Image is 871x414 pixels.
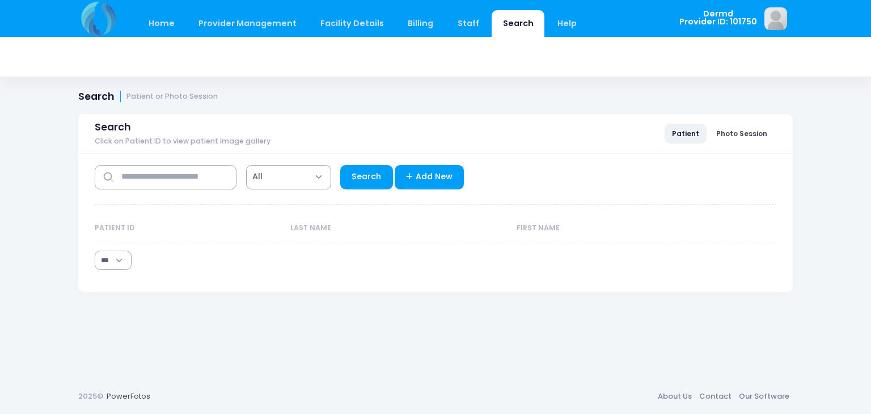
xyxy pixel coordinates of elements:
[709,124,775,143] a: Photo Session
[654,386,695,407] a: About Us
[695,386,735,407] a: Contact
[252,171,263,183] span: All
[285,214,511,243] th: Last Name
[246,165,331,189] span: All
[310,10,395,37] a: Facility Details
[446,10,490,37] a: Staff
[340,165,393,189] a: Search
[95,137,270,146] span: Click on Patient ID to view patient image gallery
[492,10,544,37] a: Search
[397,10,445,37] a: Billing
[764,7,787,30] img: image
[187,10,307,37] a: Provider Management
[395,165,464,189] a: Add New
[735,386,793,407] a: Our Software
[95,121,131,133] span: Search
[95,214,285,243] th: Patient ID
[547,10,588,37] a: Help
[126,92,218,101] small: Patient or Photo Session
[679,10,757,26] span: Dermd Provider ID: 101750
[665,124,707,143] a: Patient
[511,214,747,243] th: First Name
[78,391,103,402] span: 2025©
[107,391,150,402] a: PowerFotos
[78,91,218,103] h1: Search
[137,10,185,37] a: Home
